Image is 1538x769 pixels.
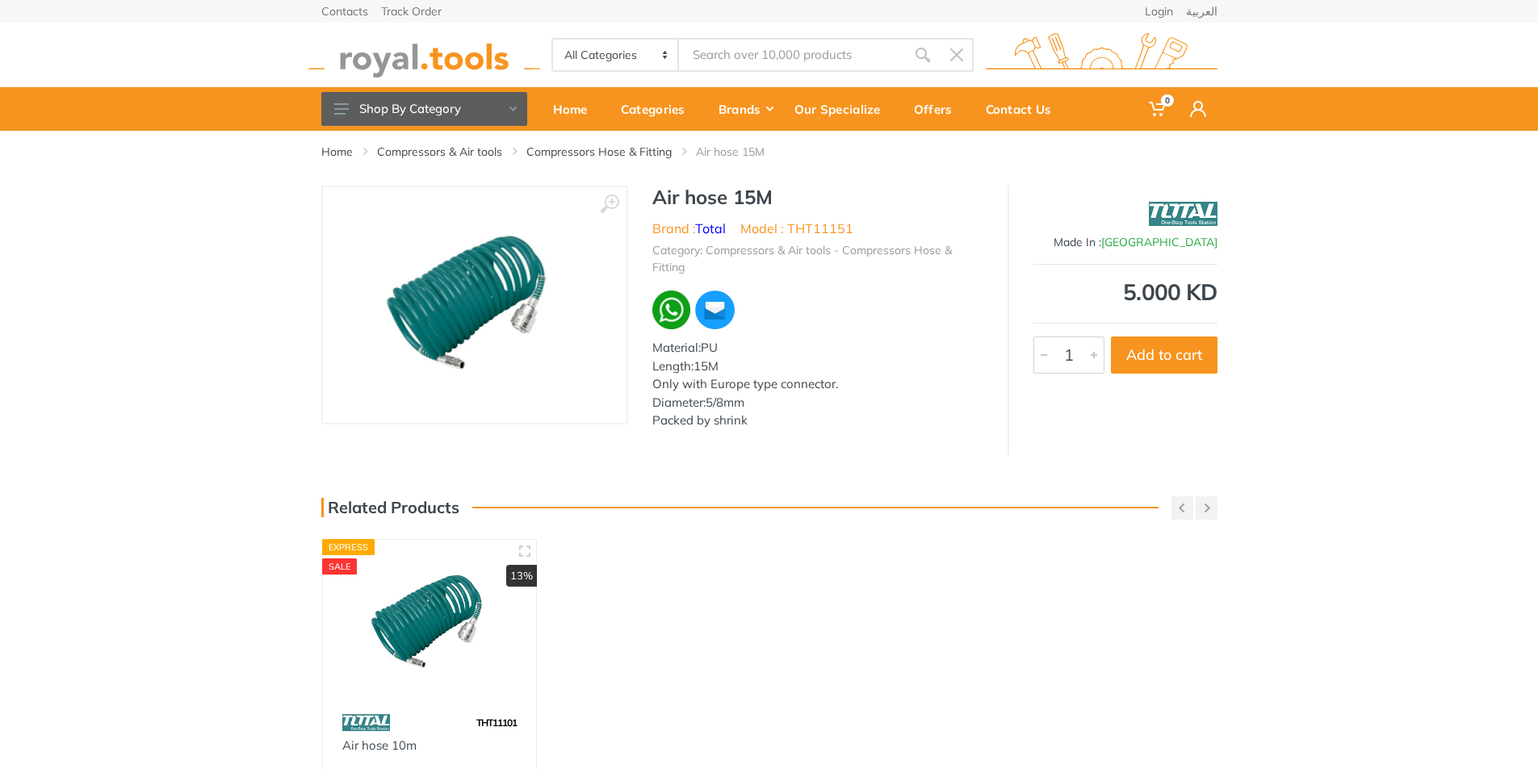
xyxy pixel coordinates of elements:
[542,87,610,131] a: Home
[903,92,974,126] div: Offers
[364,203,585,407] img: Royal Tools - Air hose 15M
[707,92,783,126] div: Brands
[610,87,707,131] a: Categories
[1138,87,1179,131] a: 0
[652,357,983,376] div: Length:15M
[1033,281,1217,303] div: 5.000 KD
[476,717,517,729] span: THT11101
[695,220,726,236] a: Total
[542,92,610,126] div: Home
[1149,194,1217,234] img: Total
[696,144,789,160] li: Air hose 15M
[321,92,527,126] button: Shop By Category
[308,33,540,77] img: royal.tools Logo
[1145,6,1173,17] a: Login
[740,219,853,238] li: Model : THT11151
[1033,234,1217,251] div: Made In :
[1101,235,1217,249] span: [GEOGRAPHIC_DATA]
[783,87,903,131] a: Our Specialize
[342,708,391,737] img: 86.webp
[652,290,691,329] img: wa.webp
[1186,6,1217,17] a: العربية
[321,6,368,17] a: Contacts
[506,565,537,587] div: 13%
[553,40,680,70] select: Category
[652,375,983,394] div: Only with Europe type connector.
[652,242,983,276] li: Category: Compressors & Air tools - Compressors Hose & Fitting
[322,539,375,555] div: Express
[783,92,903,126] div: Our Specialize
[652,412,983,430] div: Packed by shrink
[526,144,672,160] a: Compressors Hose & Fitting
[903,87,974,131] a: Offers
[652,394,983,412] div: Diameter:5/8mm
[321,144,353,160] a: Home
[321,144,1217,160] nav: breadcrumb
[322,558,358,575] div: SALE
[337,554,522,692] img: Royal Tools - Air hose 10m
[652,219,726,238] li: Brand :
[974,87,1074,131] a: Contact Us
[679,38,905,72] input: Site search
[652,339,983,357] div: Material:PU
[377,144,502,160] a: Compressors & Air tools
[974,92,1074,126] div: Contact Us
[986,33,1217,77] img: royal.tools Logo
[1161,94,1174,107] span: 0
[694,289,735,331] img: ma.webp
[381,6,442,17] a: Track Order
[321,498,459,517] h3: Related Products
[342,738,417,753] a: Air hose 10m
[610,92,707,126] div: Categories
[652,186,983,209] h1: Air hose 15M
[1111,336,1217,374] button: Add to cart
